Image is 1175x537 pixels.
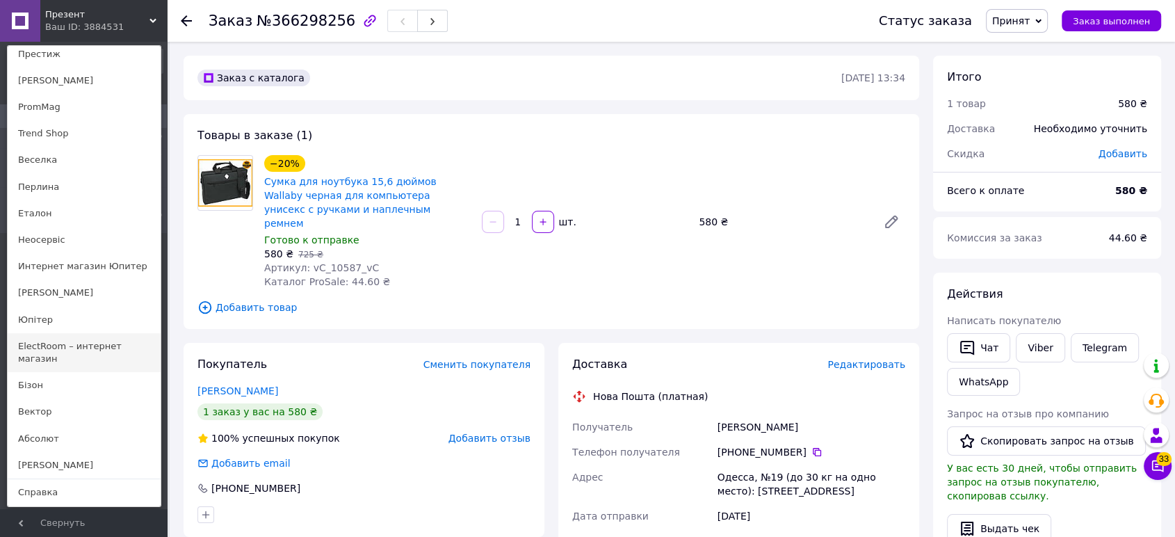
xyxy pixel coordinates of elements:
span: Покупатель [197,358,267,371]
span: 1 товар [947,98,986,109]
a: Справка [8,479,161,506]
button: Чат с покупателем33 [1144,452,1172,480]
a: Престиж [8,41,161,67]
a: Viber [1016,333,1064,362]
span: Доставка [572,358,627,371]
a: Редактировать [877,208,905,236]
span: Добавить отзыв [448,433,530,444]
div: Статус заказа [879,14,972,28]
span: Товары в заказе (1) [197,129,312,142]
span: 725 ₴ [298,250,323,259]
a: Интернет магазин Юпитер [8,253,161,280]
a: Сумка для ноутбука 15,6 дюймов Wallaby черная для компьютера унисекс с ручками и наплечным ремнем [264,176,437,229]
button: Чат [947,333,1010,362]
span: Действия [947,287,1003,300]
span: Добавить [1099,148,1147,159]
a: Еталон [8,200,161,227]
span: 44.60 ₴ [1109,232,1147,243]
a: PromMag [8,94,161,120]
div: Необходимо уточнить [1026,113,1156,144]
div: Ваш ID: 3884531 [45,21,104,33]
div: [DATE] [715,504,908,529]
div: успешных покупок [197,431,340,445]
div: [PERSON_NAME] [715,415,908,440]
a: WhatsApp [947,368,1020,396]
span: Написать покупателю [947,315,1061,326]
a: Веселка [8,147,161,173]
span: У вас есть 30 дней, чтобы отправить запрос на отзыв покупателю, скопировав ссылку. [947,463,1137,502]
div: шт. [556,215,578,229]
span: 33 [1156,452,1172,466]
div: Заказ с каталога [197,70,310,86]
img: Сумка для ноутбука 15,6 дюймов Wallaby черная для компьютера унисекс с ручками и наплечным ремнем [198,159,252,207]
div: 1 заказ у вас на 580 ₴ [197,403,323,420]
span: Каталог ProSale: 44.60 ₴ [264,276,390,287]
span: Доставка [947,123,995,134]
a: [PERSON_NAME] [8,280,161,306]
b: 580 ₴ [1115,185,1147,196]
a: Перлина [8,174,161,200]
div: [PHONE_NUMBER] [718,445,905,459]
a: Абсолют [8,426,161,452]
span: 100% [211,433,239,444]
button: Заказ выполнен [1062,10,1161,31]
div: 580 ₴ [693,212,872,232]
span: Комиссия за заказ [947,232,1042,243]
button: Скопировать запрос на отзыв [947,426,1146,456]
span: Итого [947,70,981,83]
a: [PERSON_NAME] [8,452,161,479]
span: Заказ [209,13,252,29]
div: 580 ₴ [1118,97,1147,111]
span: Адрес [572,472,603,483]
div: Вернуться назад [181,14,192,28]
span: Запрос на отзыв про компанию [947,408,1109,419]
div: Добавить email [196,456,292,470]
span: Скидка [947,148,984,159]
span: Дата отправки [572,511,649,522]
time: [DATE] 13:34 [841,72,905,83]
span: Всего к оплате [947,185,1024,196]
span: Артикул: vC_10587_vC [264,262,379,273]
a: Trend Shop [8,120,161,147]
div: Добавить email [210,456,292,470]
div: −20% [264,155,305,172]
a: Юпітер [8,307,161,333]
span: Принят [992,15,1030,26]
span: Готово к отправке [264,234,359,246]
span: Сменить покупателя [423,359,530,370]
span: Заказ выполнен [1073,16,1150,26]
a: ElectRoom – интернет магазин [8,333,161,372]
span: Телефон получателя [572,447,680,458]
a: [PERSON_NAME] [197,385,278,396]
span: Презент [45,8,149,21]
a: Вектор [8,399,161,425]
span: №366298256 [257,13,355,29]
span: Получатель [572,422,633,433]
span: Редактировать [827,359,905,370]
a: [PERSON_NAME] [8,67,161,94]
div: Одесса, №19 (до 30 кг на одно место): [STREET_ADDRESS] [715,465,908,504]
a: Выйти [8,506,161,532]
span: Добавить товар [197,300,905,315]
a: Telegram [1071,333,1139,362]
span: 580 ₴ [264,248,293,259]
div: Нова Пошта (платная) [590,390,711,403]
a: Неосервіс [8,227,161,253]
div: [PHONE_NUMBER] [210,481,302,495]
a: Бізон [8,372,161,399]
